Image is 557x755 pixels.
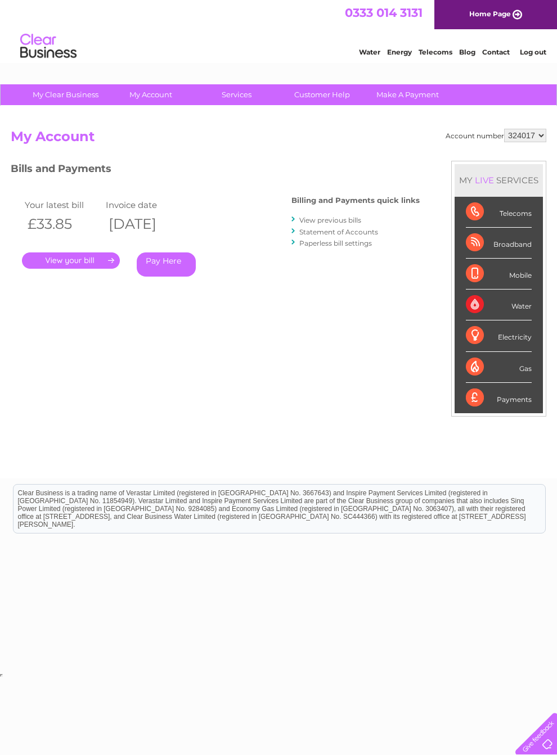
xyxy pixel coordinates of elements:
a: My Account [105,84,197,105]
a: Statement of Accounts [299,228,378,236]
div: Payments [466,383,532,413]
th: [DATE] [103,213,184,236]
h3: Bills and Payments [11,161,420,180]
h2: My Account [11,129,546,150]
td: Invoice date [103,197,184,213]
a: Log out [520,48,546,56]
a: 0333 014 3131 [345,6,423,20]
a: View previous bills [299,216,361,224]
div: Telecoms [466,197,532,228]
div: Electricity [466,320,532,351]
div: Broadband [466,228,532,259]
div: Gas [466,352,532,383]
a: . [22,252,120,269]
a: Customer Help [276,84,369,105]
a: Paperless bill settings [299,239,372,247]
a: My Clear Business [19,84,112,105]
a: Pay Here [137,252,196,277]
div: Water [466,290,532,320]
a: Make A Payment [361,84,454,105]
a: Telecoms [419,48,452,56]
a: Energy [387,48,412,56]
div: MY SERVICES [455,164,543,196]
div: Mobile [466,259,532,290]
div: LIVE [473,175,496,186]
img: logo.png [20,29,77,64]
a: Water [359,48,380,56]
th: £33.85 [22,213,103,236]
h4: Billing and Payments quick links [291,196,420,205]
div: Clear Business is a trading name of Verastar Limited (registered in [GEOGRAPHIC_DATA] No. 3667643... [14,6,545,55]
td: Your latest bill [22,197,103,213]
div: Account number [446,129,546,142]
a: Services [190,84,283,105]
a: Contact [482,48,510,56]
a: Blog [459,48,475,56]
